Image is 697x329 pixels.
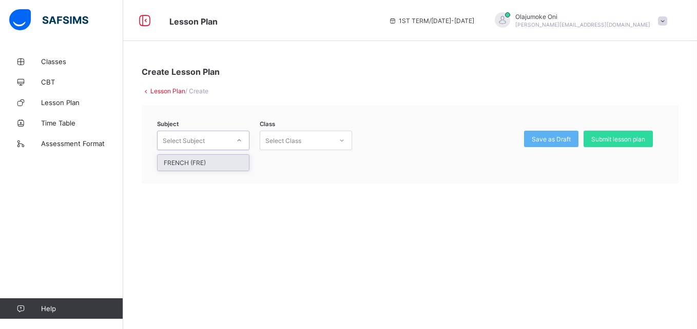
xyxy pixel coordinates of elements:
span: Create Lesson Plan [142,67,220,77]
div: Select Subject [163,131,205,150]
div: OlajumokeOni [485,12,672,29]
div: Select Class [265,131,301,150]
img: safsims [9,9,88,31]
span: session/term information [389,17,474,25]
span: Save as Draft [532,135,571,143]
span: CBT [41,78,123,86]
span: Class [260,120,275,128]
span: Subject [157,120,179,128]
span: Submit lesson plan [591,135,645,143]
span: Lesson Plan [41,98,123,107]
span: Classes [41,57,123,66]
a: Lesson Plan [150,87,185,95]
span: Help [41,304,123,313]
span: Assessment Format [41,139,123,148]
span: Time Table [41,119,123,127]
div: FRENCH (FRE) [158,155,249,171]
span: / Create [185,87,208,95]
span: Olajumoke Oni [515,13,650,20]
span: Lesson Plan [169,16,218,27]
span: [PERSON_NAME][EMAIL_ADDRESS][DOMAIN_NAME] [515,22,650,28]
